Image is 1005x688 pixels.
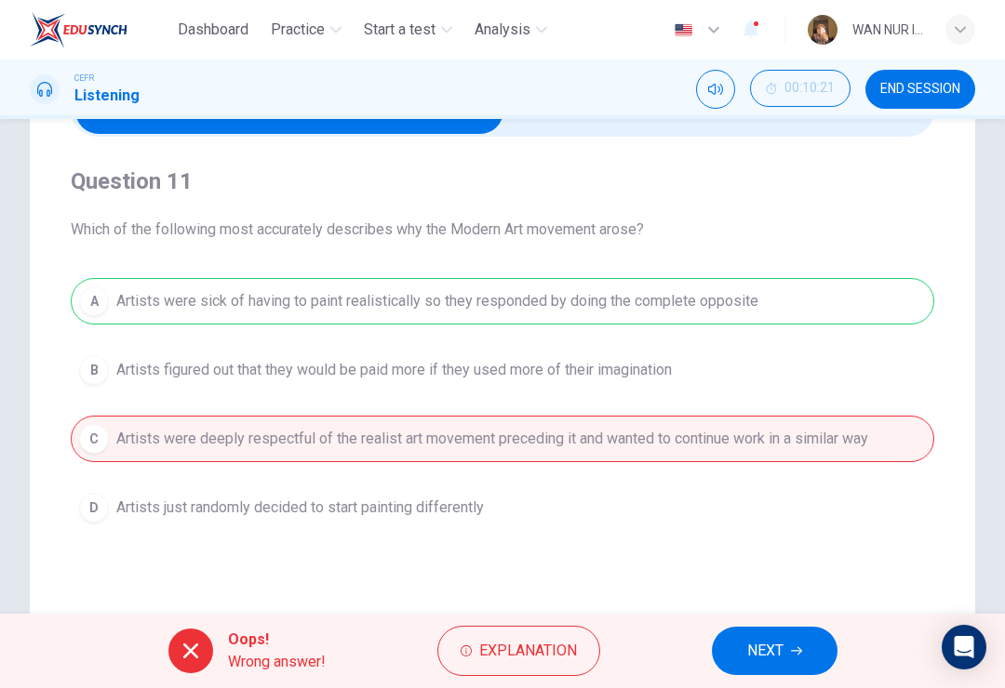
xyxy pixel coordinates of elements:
span: Explanation [479,638,577,664]
button: Start a test [356,13,460,46]
button: Analysis [467,13,555,46]
img: en [672,23,695,37]
img: Profile picture [808,15,837,45]
div: Mute [696,70,735,109]
span: Start a test [364,19,435,41]
div: Hide [750,70,851,109]
button: Practice [263,13,349,46]
span: Practice [271,19,325,41]
h1: Listening [74,85,140,107]
span: 00:10:21 [784,81,835,96]
span: Wrong answer! [228,651,326,673]
button: END SESSION [865,70,975,109]
img: EduSynch logo [30,11,127,48]
span: CEFR [74,72,94,85]
div: WAN NUR ISTASYAR [PERSON_NAME] [852,19,923,41]
button: 00:10:21 [750,70,851,107]
span: NEXT [747,638,784,664]
div: Open Intercom Messenger [942,625,986,669]
button: NEXT [712,627,837,675]
button: Dashboard [170,13,256,46]
span: Analysis [475,19,530,41]
span: Dashboard [178,19,248,41]
span: Which of the following most accurately describes why the Modern Art movement arose? [71,218,934,241]
span: Oops! [228,628,326,651]
span: END SESSION [880,82,960,97]
a: EduSynch logo [30,11,170,48]
h4: Question 11 [71,166,934,196]
button: Explanation [437,626,600,676]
